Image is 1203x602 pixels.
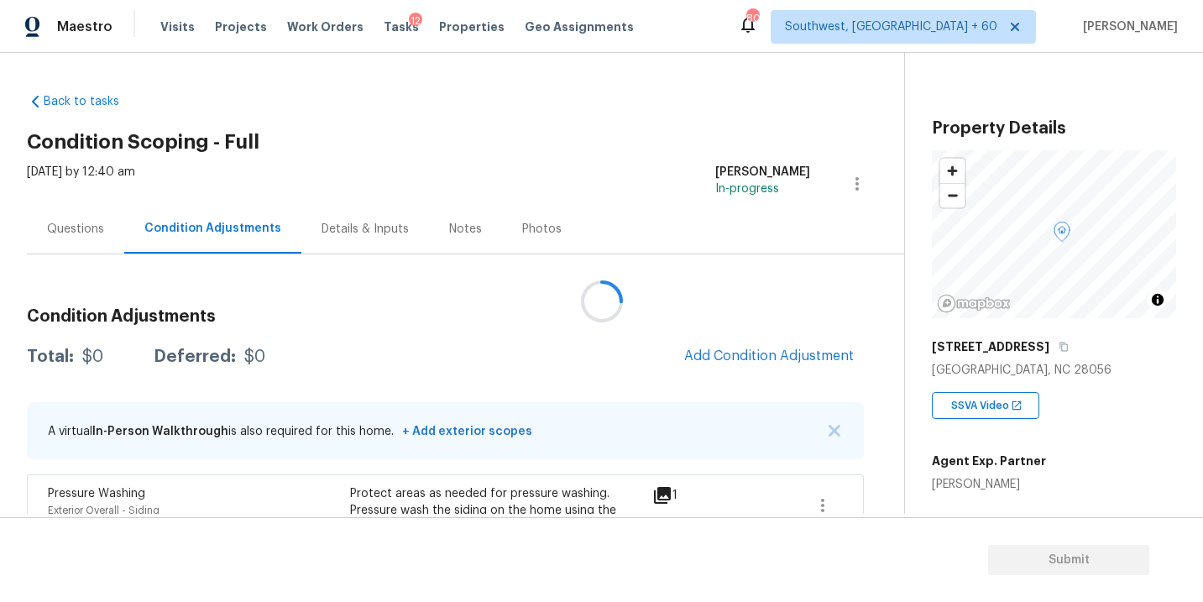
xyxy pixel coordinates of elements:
button: Zoom in [940,159,965,183]
canvas: Map [932,150,1191,318]
span: SSVA Video [951,397,1016,414]
button: Toggle attribution [1148,290,1168,310]
div: [PERSON_NAME] [932,476,1046,493]
img: Open In New Icon [1011,400,1023,411]
h5: Agent Exp. Partner [932,453,1046,469]
a: Mapbox homepage [937,294,1011,313]
button: Zoom out [940,183,965,207]
h3: Property Details [932,120,1176,137]
span: Zoom out [940,184,965,207]
div: 12 [409,13,422,29]
h5: [STREET_ADDRESS] [932,338,1049,355]
div: [GEOGRAPHIC_DATA], NC 28056 [932,362,1176,379]
button: Copy Address [1056,339,1071,354]
div: 801 [746,10,758,27]
span: Toggle attribution [1153,291,1163,309]
div: SSVA Video [932,392,1039,419]
div: Map marker [1054,222,1070,248]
